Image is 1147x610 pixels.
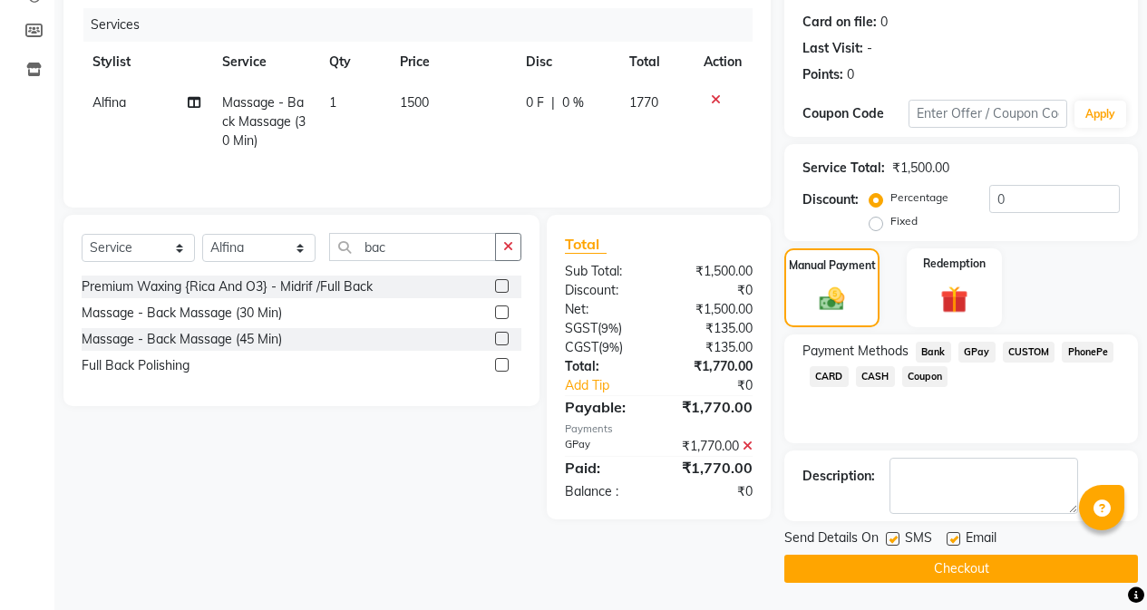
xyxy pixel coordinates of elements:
span: 0 % [562,93,584,112]
div: ₹135.00 [658,319,766,338]
button: Checkout [784,555,1138,583]
label: Manual Payment [789,257,876,274]
button: Apply [1074,101,1126,128]
div: Sub Total: [551,262,659,281]
div: Total: [551,357,659,376]
div: ₹0 [658,482,766,501]
img: _gift.svg [932,283,977,316]
div: Last Visit: [802,39,863,58]
span: GPay [958,342,996,363]
span: CARD [810,366,849,387]
input: Search or Scan [329,233,496,261]
span: Coupon [902,366,948,387]
div: ₹0 [658,281,766,300]
div: ( ) [551,319,659,338]
div: ( ) [551,338,659,357]
div: Points: [802,65,843,84]
span: SGST [565,320,598,336]
div: ₹1,500.00 [658,262,766,281]
a: Add Tip [551,376,676,395]
th: Stylist [82,42,211,82]
span: Email [966,528,996,551]
span: 1 [329,94,336,111]
th: Action [693,42,753,82]
span: SMS [905,528,932,551]
th: Qty [318,42,389,82]
span: CGST [565,339,598,355]
div: Service Total: [802,159,885,178]
div: ₹1,770.00 [658,357,766,376]
div: Coupon Code [802,104,909,123]
div: ₹1,770.00 [658,396,766,418]
label: Fixed [890,213,918,229]
th: Price [389,42,515,82]
div: ₹1,500.00 [658,300,766,319]
span: PhonePe [1062,342,1113,363]
th: Disc [515,42,618,82]
div: 0 [880,13,888,32]
span: 0 F [526,93,544,112]
div: Net: [551,300,659,319]
span: 1500 [400,94,429,111]
div: ₹0 [676,376,766,395]
div: ₹1,770.00 [658,437,766,456]
span: Payment Methods [802,342,909,361]
div: Card on file: [802,13,877,32]
div: Payable: [551,396,659,418]
span: CUSTOM [1003,342,1055,363]
span: 1770 [629,94,658,111]
div: Massage - Back Massage (30 Min) [82,304,282,323]
div: Balance : [551,482,659,501]
img: _cash.svg [812,285,853,314]
span: 9% [601,321,618,335]
div: 0 [847,65,854,84]
span: CASH [856,366,895,387]
th: Service [211,42,317,82]
span: | [551,93,555,112]
div: Payments [565,421,753,437]
div: - [867,39,872,58]
span: Bank [916,342,951,363]
div: Discount: [802,190,859,209]
div: Description: [802,467,875,486]
span: Massage - Back Massage (30 Min) [222,94,306,149]
div: GPay [551,437,659,456]
div: ₹1,500.00 [892,159,949,178]
span: Alfina [92,94,126,111]
th: Total [618,42,693,82]
span: Total [565,235,607,254]
span: Send Details On [784,528,879,551]
div: Premium Waxing {Rica And O3} - Midrif /Full Back [82,277,373,296]
label: Percentage [890,189,948,206]
div: Massage - Back Massage (45 Min) [82,330,282,349]
label: Redemption [923,256,986,272]
div: Services [83,8,766,42]
div: Full Back Polishing [82,356,190,375]
div: Paid: [551,457,659,479]
div: Discount: [551,281,659,300]
div: ₹1,770.00 [658,457,766,479]
div: ₹135.00 [658,338,766,357]
span: 9% [602,340,619,354]
input: Enter Offer / Coupon Code [909,100,1067,128]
